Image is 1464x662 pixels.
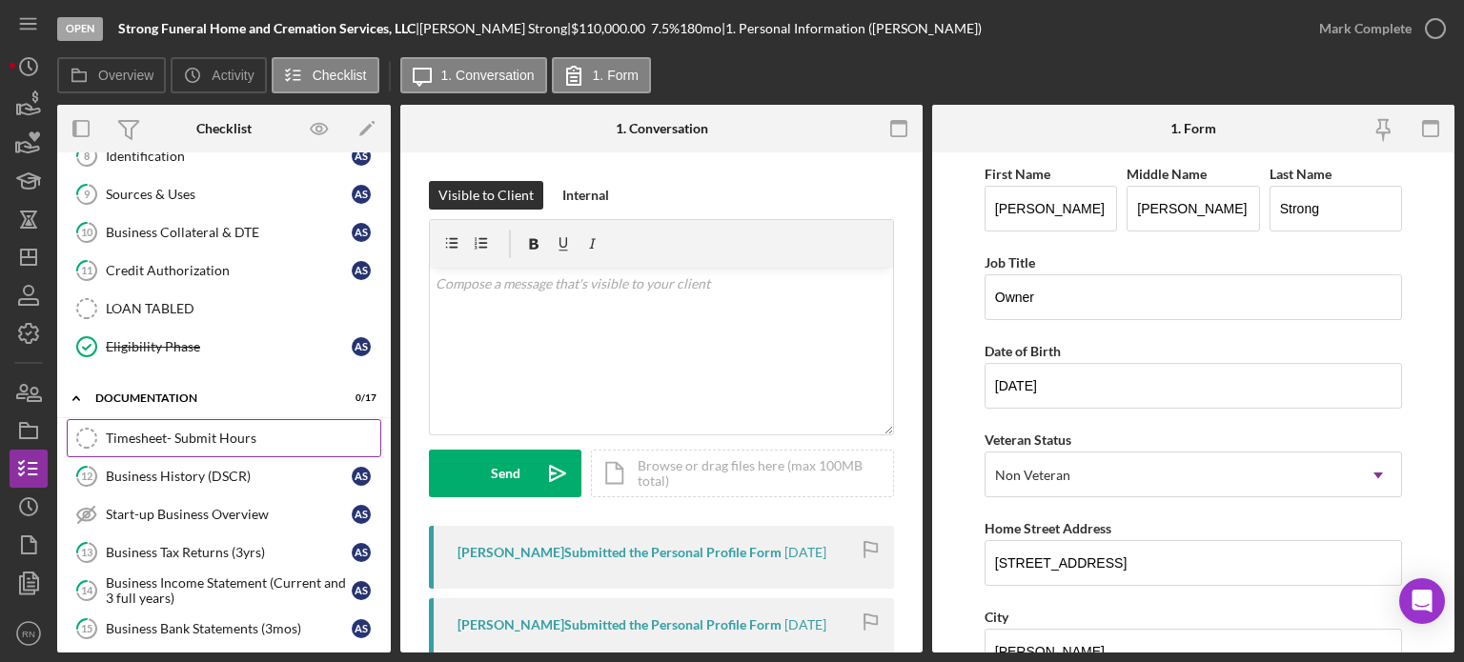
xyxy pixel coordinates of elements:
[342,392,376,404] div: 0 / 17
[571,21,651,36] div: $110,000.00
[81,584,93,596] tspan: 14
[10,614,48,652] button: RN
[22,629,35,639] text: RN
[784,545,826,560] time: 2025-06-10 19:27
[985,343,1061,359] label: Date of Birth
[985,166,1050,182] label: First Name
[995,468,1070,483] div: Non Veteran
[106,301,380,316] div: LOAN TABLED
[352,543,371,562] div: A S
[67,572,381,610] a: 14Business Income Statement (Current and 3 full years)AS
[81,470,92,482] tspan: 12
[95,392,329,404] div: documentation
[106,507,352,522] div: Start-up Business Overview
[552,57,651,93] button: 1. Form
[67,251,381,290] a: 11Credit AuthorizationAS
[352,581,371,600] div: A S
[352,261,371,280] div: A S
[651,21,680,36] div: 7.5 %
[553,181,619,210] button: Internal
[67,213,381,251] a: 10Business Collateral & DTEAS
[419,21,571,36] div: [PERSON_NAME] Strong |
[57,17,103,41] div: Open
[106,263,352,278] div: Credit Authorization
[106,621,352,636] div: Business Bank Statements (3mos)
[106,545,352,560] div: Business Tax Returns (3yrs)
[352,337,371,356] div: A S
[438,181,534,210] div: Visible to Client
[985,609,1008,625] label: City
[84,150,90,162] tspan: 8
[429,181,543,210] button: Visible to Client
[106,149,352,164] div: Identification
[491,450,520,497] div: Send
[67,495,381,533] a: Start-up Business OverviewAS
[400,57,547,93] button: 1. Conversation
[67,610,381,648] a: 15Business Bank Statements (3mos)AS
[67,328,381,366] a: Eligibility PhaseAS
[593,68,639,83] label: 1. Form
[171,57,266,93] button: Activity
[98,68,153,83] label: Overview
[81,264,92,276] tspan: 11
[196,121,252,136] div: Checklist
[1319,10,1412,48] div: Mark Complete
[81,546,92,558] tspan: 13
[67,290,381,328] a: LOAN TABLED
[722,21,982,36] div: | 1. Personal Information ([PERSON_NAME])
[118,20,416,36] b: Strong Funeral Home and Cremation Services, LLC
[57,57,166,93] button: Overview
[106,431,380,446] div: Timesheet- Submit Hours
[106,187,352,202] div: Sources & Uses
[562,181,609,210] div: Internal
[457,545,782,560] div: [PERSON_NAME] Submitted the Personal Profile Form
[1270,166,1332,182] label: Last Name
[985,520,1111,536] label: Home Street Address
[106,339,352,354] div: Eligibility Phase
[272,57,379,93] button: Checklist
[67,533,381,572] a: 13Business Tax Returns (3yrs)AS
[118,21,419,36] div: |
[352,223,371,242] div: A S
[67,137,381,175] a: 8IdentificationAS
[67,419,381,457] a: Timesheet- Submit Hours
[81,226,93,238] tspan: 10
[352,467,371,486] div: A S
[352,185,371,204] div: A S
[1127,166,1207,182] label: Middle Name
[106,575,352,606] div: Business Income Statement (Current and 3 full years)
[457,617,782,632] div: [PERSON_NAME] Submitted the Personal Profile Form
[441,68,535,83] label: 1. Conversation
[352,619,371,638] div: A S
[352,505,371,524] div: A S
[67,457,381,495] a: 12Business History (DSCR)AS
[81,622,92,634] tspan: 15
[212,68,254,83] label: Activity
[352,147,371,166] div: A S
[1399,578,1445,624] div: Open Intercom Messenger
[1300,10,1454,48] button: Mark Complete
[106,225,352,240] div: Business Collateral & DTE
[680,21,722,36] div: 180 mo
[313,68,367,83] label: Checklist
[67,175,381,213] a: 9Sources & UsesAS
[784,617,826,632] time: 2025-06-10 19:21
[1170,121,1216,136] div: 1. Form
[616,121,708,136] div: 1. Conversation
[106,469,352,484] div: Business History (DSCR)
[985,254,1035,271] label: Job Title
[84,188,91,200] tspan: 9
[429,450,581,497] button: Send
